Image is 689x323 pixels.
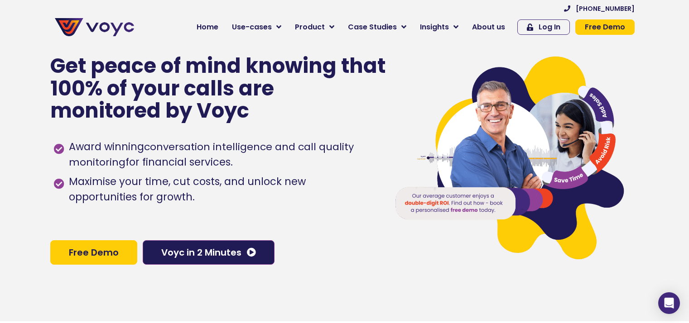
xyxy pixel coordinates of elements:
[575,19,635,35] a: Free Demo
[348,22,397,33] span: Case Studies
[161,248,241,257] span: Voyc in 2 Minutes
[413,18,465,36] a: Insights
[288,18,341,36] a: Product
[472,22,505,33] span: About us
[190,18,225,36] a: Home
[232,22,272,33] span: Use-cases
[225,18,288,36] a: Use-cases
[197,22,218,33] span: Home
[50,240,137,265] a: Free Demo
[67,139,376,170] span: Award winning for financial services.
[55,18,134,36] img: voyc-full-logo
[585,24,625,31] span: Free Demo
[295,22,325,33] span: Product
[143,240,275,265] a: Voyc in 2 Minutes
[341,18,413,36] a: Case Studies
[576,5,635,12] span: [PHONE_NUMBER]
[517,19,570,35] a: Log In
[420,22,449,33] span: Insights
[539,24,560,31] span: Log In
[50,55,387,122] p: Get peace of mind knowing that 100% of your calls are monitored by Voyc
[465,18,512,36] a: About us
[69,140,354,169] h1: conversation intelligence and call quality monitoring
[658,292,680,314] div: Open Intercom Messenger
[67,174,376,205] span: Maximise your time, cut costs, and unlock new opportunities for growth.
[564,5,635,12] a: [PHONE_NUMBER]
[69,248,119,257] span: Free Demo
